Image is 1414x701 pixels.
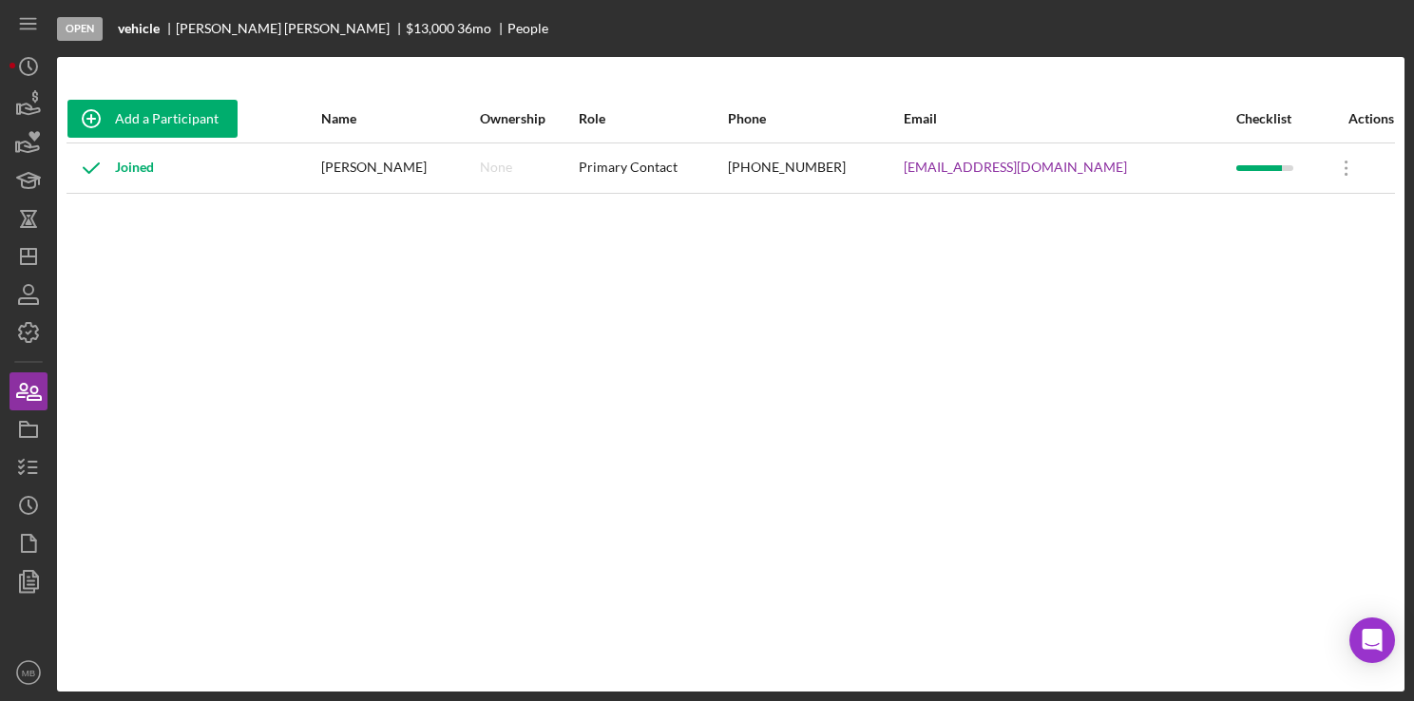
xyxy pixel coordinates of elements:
[22,668,35,678] text: MB
[118,21,160,36] b: vehicle
[507,21,548,36] div: People
[904,160,1127,175] a: [EMAIL_ADDRESS][DOMAIN_NAME]
[728,111,903,126] div: Phone
[1349,617,1395,663] div: Open Intercom Messenger
[406,20,454,36] span: $13,000
[480,111,578,126] div: Ownership
[67,144,154,192] div: Joined
[457,21,491,36] div: 36 mo
[579,144,725,192] div: Primary Contact
[904,111,1234,126] div: Email
[10,654,48,692] button: MB
[579,111,725,126] div: Role
[321,111,478,126] div: Name
[115,100,219,138] div: Add a Participant
[480,160,512,175] div: None
[1236,111,1321,126] div: Checklist
[1323,111,1394,126] div: Actions
[728,144,903,192] div: [PHONE_NUMBER]
[57,17,103,41] div: Open
[176,21,406,36] div: [PERSON_NAME] [PERSON_NAME]
[67,100,238,138] button: Add a Participant
[321,144,478,192] div: [PERSON_NAME]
